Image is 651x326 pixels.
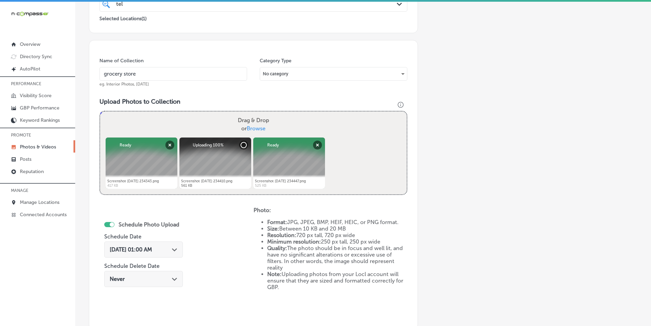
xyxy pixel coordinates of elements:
label: Name of Collection [99,58,144,64]
p: Visibility Score [20,93,52,99]
label: Category Type [260,58,291,64]
li: Between 10 KB and 20 MB [267,225,408,232]
p: Selected Locations ( 1 ) [99,13,147,22]
p: GBP Performance [20,105,59,111]
label: Schedule Date [104,233,141,240]
strong: Minimum resolution: [267,238,321,245]
img: 660ab0bf-5cc7-4cb8-ba1c-48b5ae0f18e60NCTV_CLogo_TV_Black_-500x88.png [11,11,49,17]
li: JPG, JPEG, BMP, HEIF, HEIC, or PNG format. [267,219,408,225]
span: Never [110,276,125,282]
label: Schedule Photo Upload [119,221,179,228]
label: Drag & Drop or [235,114,272,135]
h3: Upload Photos to Collection [99,98,407,105]
input: Title [99,67,247,81]
strong: Note: [267,271,282,277]
strong: Photo: [254,207,271,213]
strong: Format: [267,219,287,225]
li: The photo should be in focus and well lit, and have no significant alterations or excessive use o... [267,245,408,271]
li: 250 px tall, 250 px wide [267,238,408,245]
p: Reputation [20,169,44,174]
li: 720 px tall, 720 px wide [267,232,408,238]
p: Keyword Rankings [20,117,60,123]
p: Posts [20,156,31,162]
p: Photos & Videos [20,144,56,150]
p: Directory Sync [20,54,52,60]
span: Browse [247,125,266,132]
p: Manage Locations [20,199,59,205]
div: No category [260,68,407,79]
strong: Resolution: [267,232,296,238]
p: Overview [20,41,40,47]
label: Schedule Delete Date [104,263,160,269]
p: AutoPilot [20,66,40,72]
strong: Size: [267,225,279,232]
p: Connected Accounts [20,212,67,218]
li: Uploading photos from your Locl account will ensure that they are sized and formatted correctly f... [267,271,408,290]
span: eg. Interior Photos, [DATE] [99,82,149,87]
strong: Quality: [267,245,287,251]
span: [DATE] 01:00 AM [110,246,152,253]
